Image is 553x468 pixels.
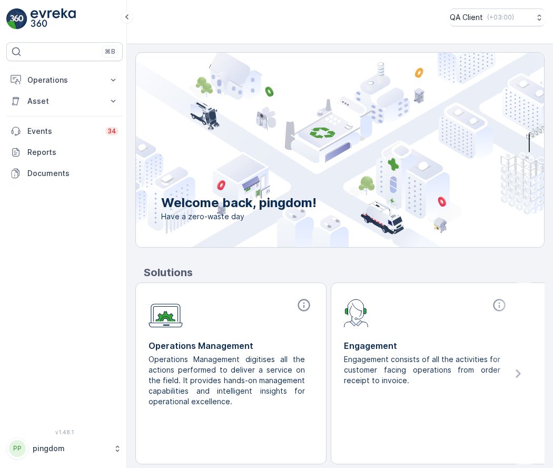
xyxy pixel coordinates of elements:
p: Engagement consists of all the activities for customer facing operations from order receipt to in... [344,354,500,386]
p: Engagement [344,339,509,352]
img: logo [6,8,27,30]
button: PPpingdom [6,437,123,460]
a: Documents [6,163,123,184]
p: 34 [107,127,116,135]
p: Solutions [144,265,545,280]
p: Events [27,126,99,136]
p: Documents [27,168,118,179]
p: ⌘B [105,47,115,56]
a: Events34 [6,121,123,142]
div: PP [9,440,26,457]
img: module-icon [149,298,183,328]
p: pingdom [33,443,108,454]
button: QA Client(+03:00) [450,8,545,26]
img: city illustration [88,53,544,247]
span: v 1.48.1 [6,429,123,435]
p: Welcome back, pingdom! [161,194,317,211]
p: Operations [27,75,102,85]
a: Reports [6,142,123,163]
img: module-icon [344,298,369,327]
p: Reports [27,147,118,158]
button: Asset [6,91,123,112]
img: logo_light-DOdMpM7g.png [31,8,76,30]
p: Operations Management digitises all the actions performed to deliver a service on the field. It p... [149,354,305,407]
p: QA Client [450,12,483,23]
span: Have a zero-waste day [161,211,317,222]
p: Asset [27,96,102,106]
p: Operations Management [149,339,313,352]
button: Operations [6,70,123,91]
p: ( +03:00 ) [487,13,514,22]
